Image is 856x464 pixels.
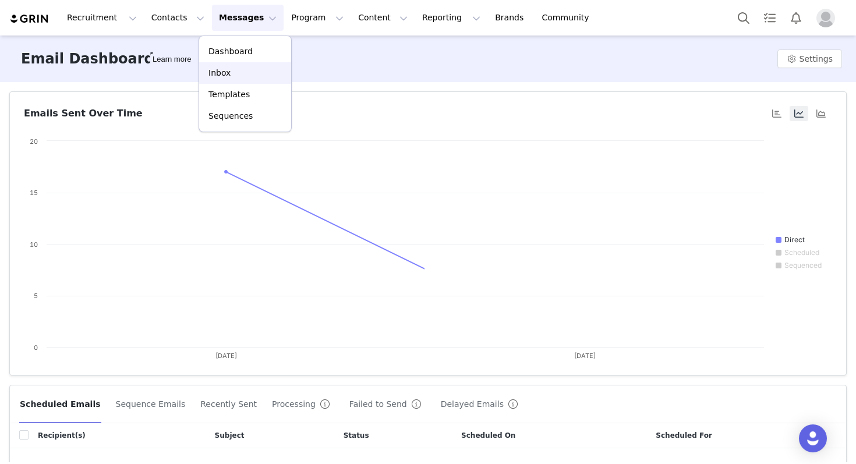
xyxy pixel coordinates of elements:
a: Tasks [757,5,783,31]
text: 10 [30,240,38,249]
h3: Emails Sent Over Time [24,107,143,121]
p: Dashboard [208,45,253,58]
span: Scheduled For [656,430,712,441]
span: Recipient(s) [38,430,86,441]
text: Direct [784,235,805,244]
text: Scheduled [784,248,819,257]
button: Failed to Send [349,395,426,413]
text: 5 [34,292,38,300]
button: Recently Sent [200,395,257,413]
button: Profile [809,9,847,27]
div: Open Intercom Messenger [799,424,827,452]
span: Scheduled On [461,430,515,441]
p: Templates [208,88,250,101]
span: Subject [215,430,245,441]
p: Inbox [208,67,231,79]
button: Processing [271,395,335,413]
button: Notifications [783,5,809,31]
text: 0 [34,343,38,352]
button: Sequence Emails [115,395,186,413]
text: Sequenced [784,261,822,270]
button: Contacts [144,5,211,31]
text: 20 [30,137,38,146]
button: Reporting [415,5,487,31]
button: Scheduled Emails [19,395,101,413]
text: 15 [30,189,38,197]
button: Recruitment [60,5,144,31]
span: Status [344,430,369,441]
img: grin logo [9,13,50,24]
div: Tooltip anchor [150,54,193,65]
button: Messages [212,5,284,31]
button: Content [351,5,415,31]
button: Program [284,5,351,31]
button: Delayed Emails [440,395,523,413]
h3: Email Dashboard [21,48,154,69]
button: Settings [777,49,842,68]
img: placeholder-profile.jpg [816,9,835,27]
p: Sequences [208,110,253,122]
a: Community [535,5,602,31]
text: [DATE] [574,352,596,360]
button: Search [731,5,756,31]
a: Brands [488,5,534,31]
text: [DATE] [215,352,237,360]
